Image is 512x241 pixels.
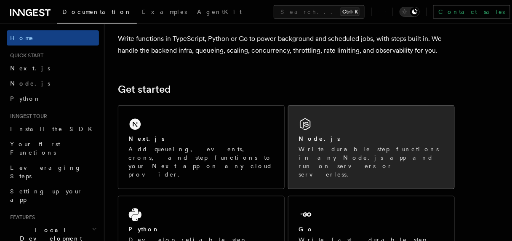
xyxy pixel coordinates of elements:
button: Toggle dark mode [400,7,420,17]
h2: Python [128,225,160,233]
span: Examples [142,8,187,15]
span: Documentation [62,8,132,15]
kbd: Ctrl+K [341,8,360,16]
a: Node.js [7,76,99,91]
a: Contact sales [433,5,510,19]
span: Features [7,214,35,221]
span: Node.js [10,80,50,87]
span: Home [10,34,34,42]
a: Next.js [7,61,99,76]
p: Write functions in TypeScript, Python or Go to power background and scheduled jobs, with steps bu... [118,33,455,56]
span: Install the SDK [10,126,97,132]
span: Python [10,95,41,102]
h2: Next.js [128,134,165,143]
h2: Node.js [299,134,340,143]
a: Examples [137,3,192,23]
a: Install the SDK [7,121,99,137]
a: Next.jsAdd queueing, events, crons, and step functions to your Next app on any cloud provider. [118,105,285,189]
a: Node.jsWrite durable step functions in any Node.js app and run on servers or serverless. [288,105,455,189]
span: AgentKit [197,8,242,15]
p: Add queueing, events, crons, and step functions to your Next app on any cloud provider. [128,145,274,179]
span: Quick start [7,52,43,59]
span: Leveraging Steps [10,164,81,179]
span: Your first Functions [10,141,60,156]
a: Your first Functions [7,137,99,160]
a: Setting up your app [7,184,99,207]
span: Setting up your app [10,188,83,203]
span: Inngest tour [7,113,47,120]
a: Leveraging Steps [7,160,99,184]
h2: Go [299,225,314,233]
button: Search...Ctrl+K [274,5,365,19]
a: Python [7,91,99,106]
a: Home [7,30,99,46]
span: Next.js [10,65,50,72]
a: Get started [118,83,171,95]
p: Write durable step functions in any Node.js app and run on servers or serverless. [299,145,444,179]
a: Documentation [57,3,137,24]
a: AgentKit [192,3,247,23]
